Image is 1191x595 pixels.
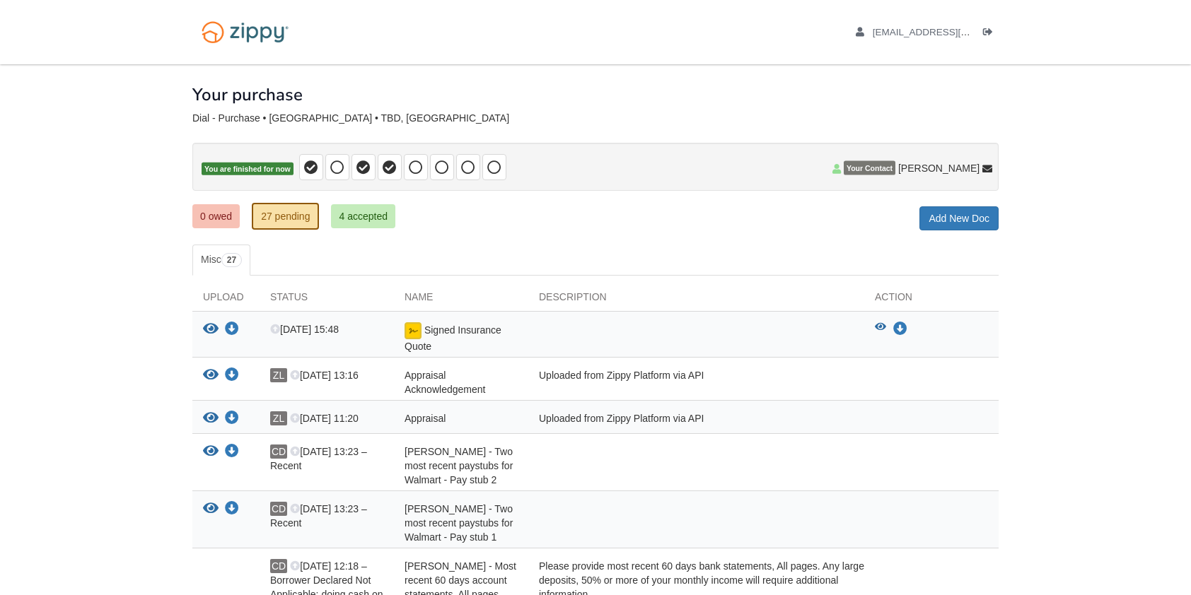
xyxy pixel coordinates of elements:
span: Appraisal Acknowledgement [405,370,485,395]
span: CD [270,444,287,459]
span: [DATE] 11:20 [290,413,359,424]
a: 4 accepted [331,204,395,228]
a: Download Appraisal [225,413,239,425]
span: [DATE] 13:23 – Recent [270,446,367,471]
span: CD [270,559,287,573]
img: Document fully signed [405,322,422,339]
span: 27 [221,253,242,267]
button: View Signed Insurance Quote [203,322,219,337]
span: [PERSON_NAME] - Two most recent paystubs for Walmart - Pay stub 2 [405,446,513,485]
a: Download Caitlyn Dial - Two most recent paystubs for Walmart - Pay stub 2 [225,447,239,458]
span: [DATE] 15:48 [270,324,339,335]
span: ZL [270,368,287,382]
button: View Caitlyn Dial - Two most recent paystubs for Walmart - Pay stub 1 [203,502,219,517]
a: Log out [983,27,999,41]
div: Upload [192,290,260,311]
a: Download Appraisal Acknowledgement [225,370,239,382]
button: View Appraisal Acknowledgement [203,368,219,383]
button: View Caitlyn Dial - Two most recent paystubs for Walmart - Pay stub 2 [203,444,219,459]
span: ZL [270,411,287,425]
span: [DATE] 13:16 [290,370,359,381]
a: Add New Doc [919,206,999,230]
img: Logo [192,14,298,50]
div: Description [528,290,864,311]
a: Misc [192,245,250,276]
button: View Appraisal [203,411,219,426]
div: Status [260,290,394,311]
span: [PERSON_NAME] [898,161,980,175]
span: Your Contact [844,161,895,175]
span: Appraisal [405,413,446,424]
div: Dial - Purchase • [GEOGRAPHIC_DATA] • TBD, [GEOGRAPHIC_DATA] [192,112,999,124]
a: edit profile [856,27,1035,41]
span: CD [270,502,287,516]
button: View Signed Insurance Quote [875,322,886,336]
div: Uploaded from Zippy Platform via API [528,368,864,396]
span: Signed Insurance Quote [405,324,501,352]
div: Action [864,290,999,311]
a: Download Signed Insurance Quote [893,324,907,335]
a: 0 owed [192,204,240,228]
span: [PERSON_NAME] - Two most recent paystubs for Walmart - Pay stub 1 [405,503,513,543]
span: [DATE] 13:23 – Recent [270,503,367,529]
a: Download Caitlyn Dial - Two most recent paystubs for Walmart - Pay stub 1 [225,504,239,515]
div: Name [394,290,528,311]
span: You are finished for now [202,163,294,176]
a: Download Signed Insurance Quote [225,324,239,336]
span: crdial20@gmail.com [873,27,1035,37]
h1: Your purchase [192,86,303,104]
div: Uploaded from Zippy Platform via API [528,411,864,430]
a: 27 pending [252,203,319,230]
